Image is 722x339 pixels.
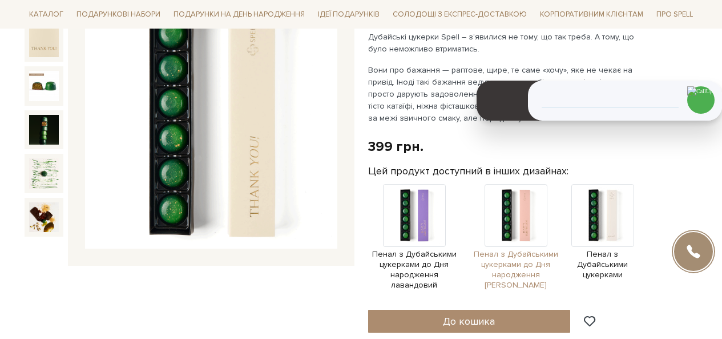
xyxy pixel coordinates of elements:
button: До кошика [368,310,571,333]
a: Пенал з Дубайськими цукерками до Дня народження лавандовий [368,210,461,290]
img: Продукт [571,184,634,247]
span: Пенал з Дубайськими цукерками до Дня народження лавандовий [368,249,461,291]
p: Дубайські цукерки Spell – з’явилися не тому, що так треба. А тому, що було неможливо втриматись. [368,31,636,55]
label: Цей продукт доступний в інших дизайнах: [368,165,568,178]
span: Подарунки на День народження [169,6,309,23]
span: Ідеї подарунків [313,6,384,23]
span: Пенал з Дубайськими цукерками до Дня народження [PERSON_NAME] [466,249,565,291]
a: Солодощі з експрес-доставкою [388,5,531,24]
img: Пенал з Дубайськими цукерками Дякую [29,71,59,101]
p: Вони про бажання — раптове, щире, те саме «хочу», яке не чекає на привід. Іноді такі бажання веду... [368,64,636,124]
span: Каталог [25,6,68,23]
img: Пенал з Дубайськими цукерками Дякую [29,158,59,188]
img: Продукт [485,184,547,247]
div: 399 грн. [368,138,423,155]
img: Пенал з Дубайськими цукерками Дякую [29,202,59,232]
span: Подарункові набори [72,6,165,23]
span: До кошика [443,315,495,328]
span: Про Spell [652,6,697,23]
img: Продукт [383,184,446,247]
span: Пенал з Дубайськими цукерками [571,249,634,281]
img: Пенал з Дубайськими цукерками Дякую [29,115,59,145]
img: Пенал з Дубайськими цукерками Дякую [29,27,59,57]
a: Пенал з Дубайськими цукерками [571,210,634,280]
a: Корпоративним клієнтам [535,5,648,24]
a: Пенал з Дубайськими цукерками до Дня народження [PERSON_NAME] [466,210,565,290]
